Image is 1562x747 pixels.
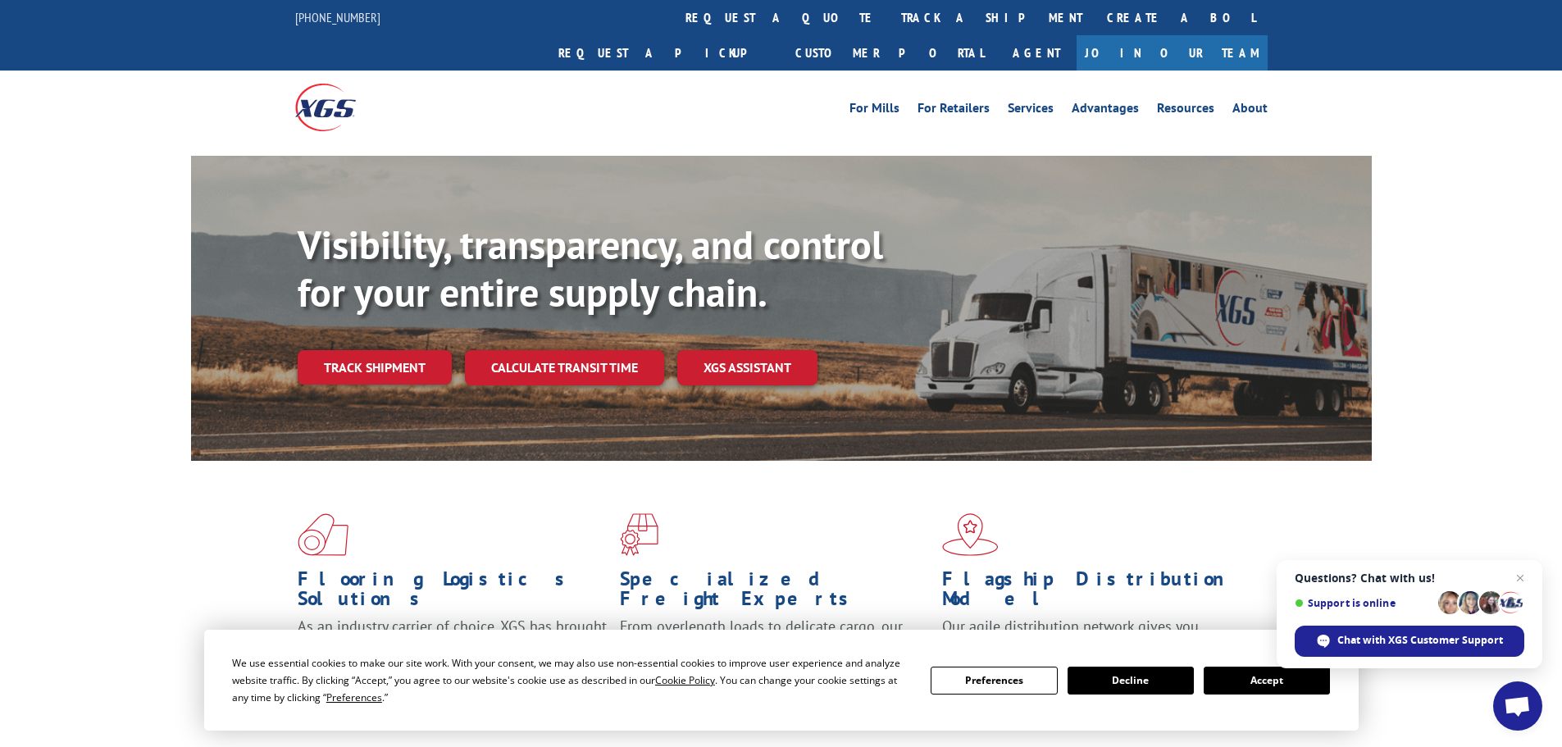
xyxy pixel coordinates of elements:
div: We use essential cookies to make our site work. With your consent, we may also use non-essential ... [232,654,911,706]
a: XGS ASSISTANT [677,350,817,385]
a: For Retailers [918,102,990,120]
span: Questions? Chat with us! [1295,572,1524,585]
a: Services [1008,102,1054,120]
div: Open chat [1493,681,1542,731]
a: Customer Portal [783,35,996,71]
h1: Specialized Freight Experts [620,569,930,617]
button: Decline [1068,667,1194,695]
a: [PHONE_NUMBER] [295,9,380,25]
button: Accept [1204,667,1330,695]
div: Cookie Consent Prompt [204,630,1359,731]
a: Calculate transit time [465,350,664,385]
a: Resources [1157,102,1214,120]
span: Our agile distribution network gives you nationwide inventory management on demand. [942,617,1244,655]
a: About [1232,102,1268,120]
b: Visibility, transparency, and control for your entire supply chain. [298,219,883,317]
p: From overlength loads to delicate cargo, our experienced staff knows the best way to move your fr... [620,617,930,690]
h1: Flagship Distribution Model [942,569,1252,617]
a: Agent [996,35,1077,71]
img: xgs-icon-flagship-distribution-model-red [942,513,999,556]
span: Close chat [1510,568,1530,588]
button: Preferences [931,667,1057,695]
h1: Flooring Logistics Solutions [298,569,608,617]
a: Request a pickup [546,35,783,71]
span: Cookie Policy [655,673,715,687]
span: Preferences [326,690,382,704]
a: Join Our Team [1077,35,1268,71]
span: Support is online [1295,597,1432,609]
a: Advantages [1072,102,1139,120]
a: Track shipment [298,350,452,385]
div: Chat with XGS Customer Support [1295,626,1524,657]
img: xgs-icon-total-supply-chain-intelligence-red [298,513,348,556]
a: For Mills [849,102,899,120]
span: As an industry carrier of choice, XGS has brought innovation and dedication to flooring logistics... [298,617,607,675]
img: xgs-icon-focused-on-flooring-red [620,513,658,556]
span: Chat with XGS Customer Support [1337,633,1503,648]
